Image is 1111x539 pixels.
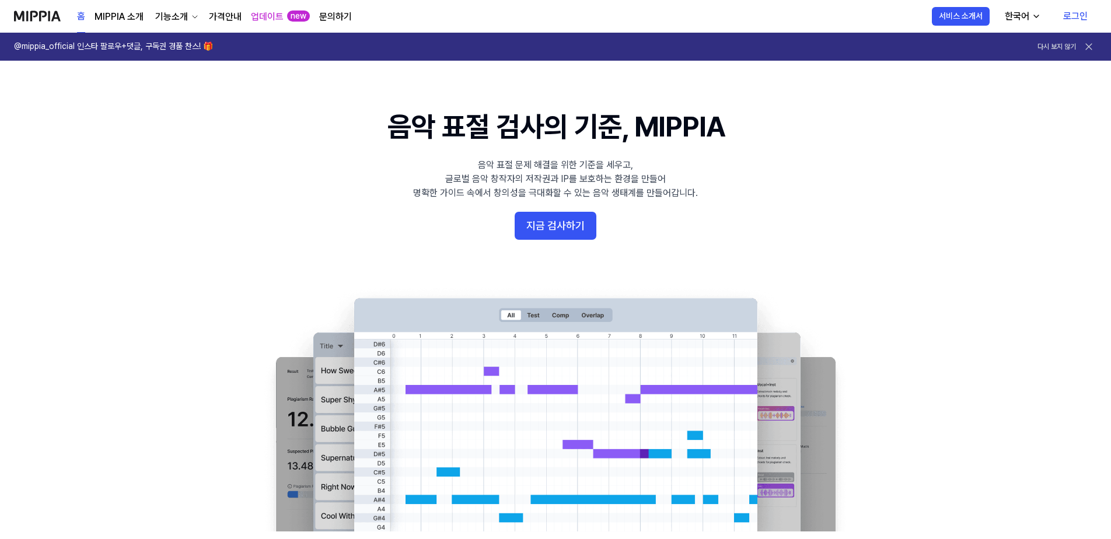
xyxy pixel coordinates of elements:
[252,286,859,531] img: main Image
[932,7,990,26] button: 서비스 소개서
[209,10,242,24] a: 가격안내
[153,10,190,24] div: 기능소개
[995,5,1048,28] button: 한국어
[319,10,352,24] a: 문의하기
[14,41,213,52] h1: @mippia_official 인스타 팔로우+댓글, 구독권 경품 찬스! 🎁
[153,10,200,24] button: 기능소개
[287,10,310,22] div: new
[1002,9,1032,23] div: 한국어
[1037,42,1076,52] button: 다시 보지 않기
[387,107,724,146] h1: 음악 표절 검사의 기준, MIPPIA
[413,158,698,200] div: 음악 표절 문제 해결을 위한 기준을 세우고, 글로벌 음악 창작자의 저작권과 IP를 보호하는 환경을 만들어 명확한 가이드 속에서 창의성을 극대화할 수 있는 음악 생태계를 만들어...
[77,1,85,33] a: 홈
[95,10,144,24] a: MIPPIA 소개
[251,10,284,24] a: 업데이트
[515,212,596,240] button: 지금 검사하기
